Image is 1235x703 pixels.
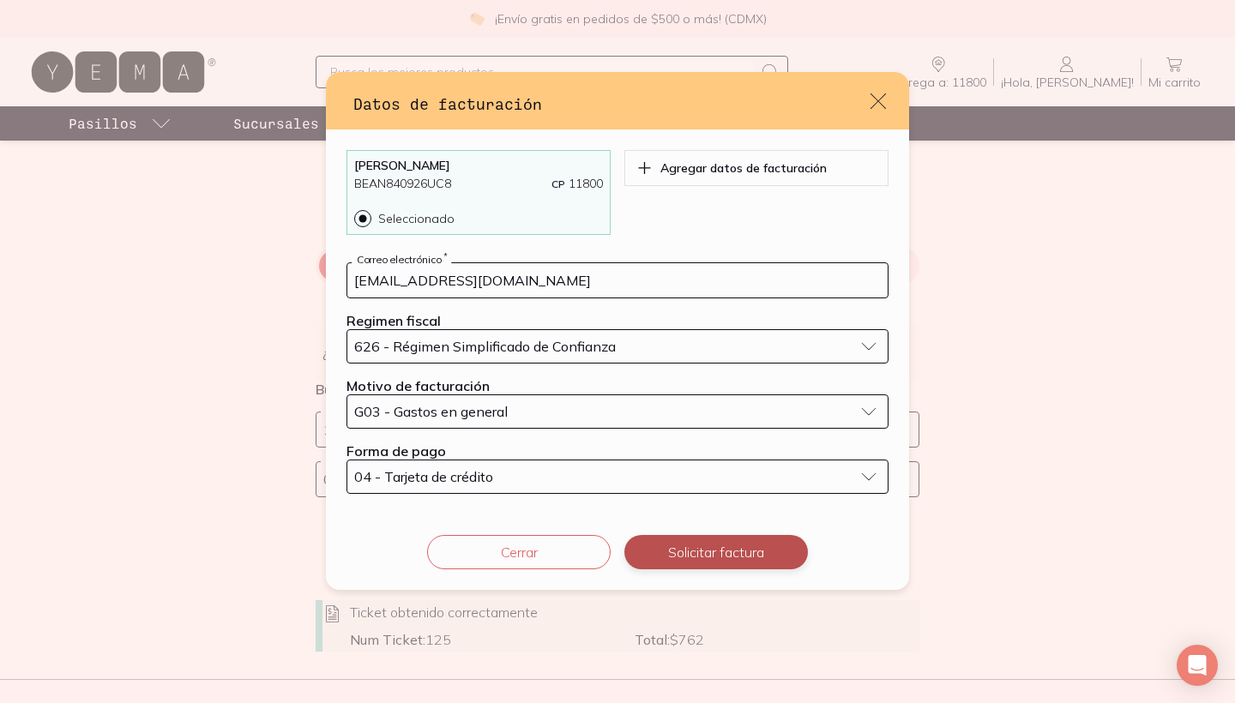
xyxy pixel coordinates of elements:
label: Forma de pago [346,442,446,460]
p: Agregar datos de facturación [660,160,827,176]
p: [PERSON_NAME] [354,158,603,173]
label: Regimen fiscal [346,312,441,329]
span: G03 - Gastos en general [354,405,508,418]
button: 04 - Tarjeta de crédito [346,460,889,494]
p: BEAN840926UC8 [354,175,451,193]
div: Open Intercom Messenger [1177,645,1218,686]
span: 626 - Régimen Simplificado de Confianza [354,339,616,353]
button: Solicitar factura [624,535,808,569]
label: Motivo de facturación [346,377,490,394]
button: G03 - Gastos en general [346,394,889,429]
p: 11800 [551,175,603,193]
p: Seleccionado [378,211,455,226]
label: Correo electrónico [352,252,451,265]
button: Cerrar [427,535,611,569]
span: CP [551,177,565,190]
div: default [326,72,909,589]
h3: Datos de facturación [353,93,868,115]
span: 04 - Tarjeta de crédito [354,470,493,484]
button: 626 - Régimen Simplificado de Confianza [346,329,889,364]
